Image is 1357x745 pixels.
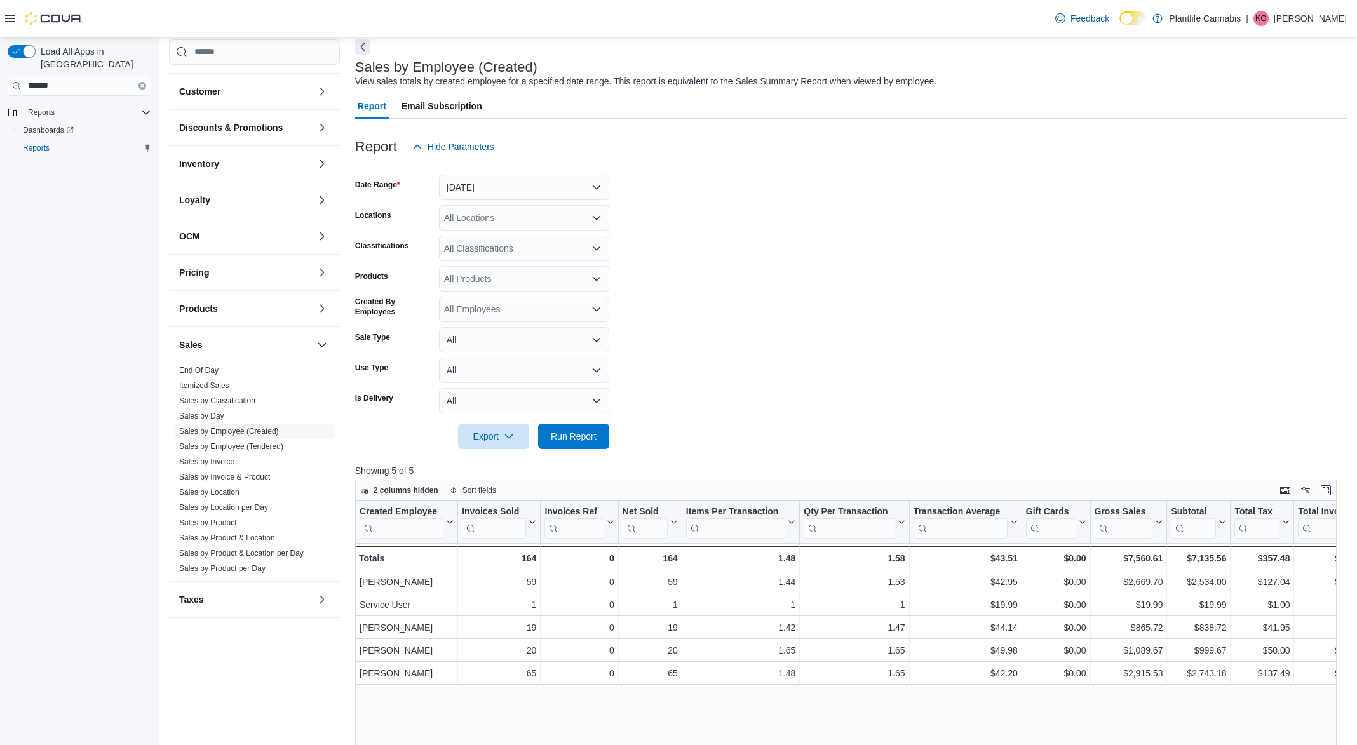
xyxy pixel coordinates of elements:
[314,192,330,208] button: Loyalty
[179,339,203,351] h3: Sales
[1026,506,1086,538] button: Gift Cards
[355,210,391,220] label: Locations
[686,666,796,681] div: 1.48
[1234,574,1290,589] div: $127.04
[538,424,609,449] button: Run Report
[913,574,1017,589] div: $42.95
[623,643,678,658] div: 20
[913,551,1017,566] div: $43.51
[1171,506,1216,538] div: Subtotal
[1171,574,1226,589] div: $2,534.00
[13,121,156,139] a: Dashboards
[1234,506,1279,538] div: Total Tax
[179,230,200,243] h3: OCM
[179,302,218,315] h3: Products
[804,506,895,518] div: Qty Per Transaction
[314,229,330,244] button: OCM
[179,533,275,543] span: Sales by Product & Location
[686,506,796,538] button: Items Per Transaction
[355,332,390,342] label: Sale Type
[356,483,443,498] button: 2 columns hidden
[179,339,312,351] button: Sales
[462,506,536,538] button: Invoices Sold
[544,597,614,612] div: 0
[28,107,55,117] span: Reports
[913,506,1007,538] div: Transaction Average
[913,643,1017,658] div: $49.98
[314,337,330,352] button: Sales
[179,230,312,243] button: OCM
[544,620,614,635] div: 0
[179,473,270,481] a: Sales by Invoice & Product
[462,485,496,495] span: Sort fields
[686,506,786,538] div: Items Per Transaction
[591,243,602,253] button: Open list of options
[544,666,614,681] div: 0
[1318,483,1333,498] button: Enter fullscreen
[360,506,443,538] div: Created Employee
[18,123,151,138] span: Dashboards
[1094,666,1163,681] div: $2,915.53
[179,593,312,606] button: Taxes
[314,156,330,171] button: Inventory
[1094,574,1163,589] div: $2,669.70
[355,393,393,403] label: Is Delivery
[439,175,609,200] button: [DATE]
[179,121,312,134] button: Discounts & Promotions
[623,506,678,538] button: Net Sold
[544,506,614,538] button: Invoices Ref
[179,487,240,497] span: Sales by Location
[355,180,400,190] label: Date Range
[402,93,482,119] span: Email Subscription
[1026,506,1076,538] div: Gift Card Sales
[18,140,151,156] span: Reports
[179,396,255,406] span: Sales by Classification
[462,574,536,589] div: 59
[23,105,60,120] button: Reports
[1026,597,1086,612] div: $0.00
[179,412,224,420] a: Sales by Day
[1050,6,1114,31] a: Feedback
[804,643,905,658] div: 1.65
[179,426,279,436] span: Sales by Employee (Created)
[407,134,499,159] button: Hide Parameters
[18,123,79,138] a: Dashboards
[179,365,219,375] span: End Of Day
[360,643,454,658] div: [PERSON_NAME]
[1026,643,1086,658] div: $0.00
[1094,620,1163,635] div: $865.72
[23,143,50,153] span: Reports
[462,506,526,538] div: Invoices Sold
[913,666,1017,681] div: $42.20
[623,666,678,681] div: 65
[913,506,1017,538] button: Transaction Average
[623,620,678,635] div: 19
[179,427,279,436] a: Sales by Employee (Created)
[1169,11,1241,26] p: Plantlife Cannabis
[544,551,614,566] div: 0
[686,574,796,589] div: 1.44
[1234,643,1290,658] div: $50.00
[358,93,386,119] span: Report
[1171,643,1226,658] div: $999.67
[179,121,283,134] h3: Discounts & Promotions
[1234,506,1290,538] button: Total Tax
[1278,483,1293,498] button: Keyboard shortcuts
[179,548,304,558] span: Sales by Product & Location per Day
[462,620,536,635] div: 19
[686,620,796,635] div: 1.42
[1234,506,1279,518] div: Total Tax
[36,45,151,70] span: Load All Apps in [GEOGRAPHIC_DATA]
[355,139,397,154] h3: Report
[179,441,283,452] span: Sales by Employee (Tendered)
[623,574,678,589] div: 59
[355,39,370,55] button: Next
[804,666,905,681] div: 1.65
[360,666,454,681] div: [PERSON_NAME]
[1094,551,1163,566] div: $7,560.61
[1234,551,1290,566] div: $357.48
[179,488,240,497] a: Sales by Location
[13,139,156,157] button: Reports
[179,549,304,558] a: Sales by Product & Location per Day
